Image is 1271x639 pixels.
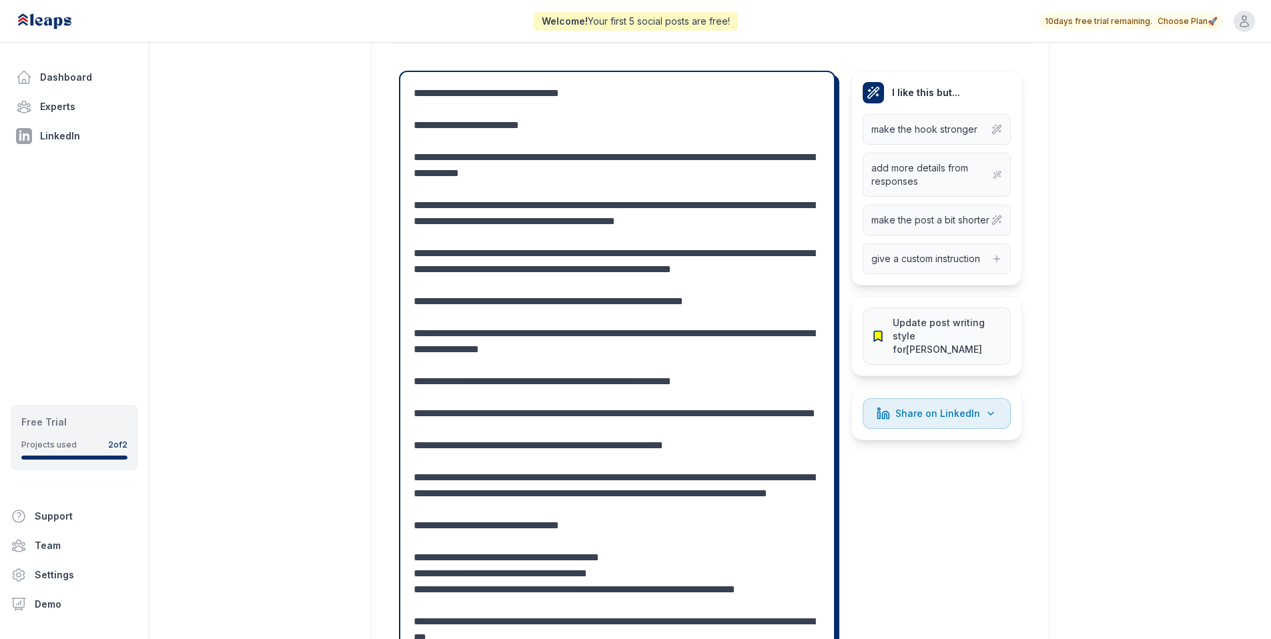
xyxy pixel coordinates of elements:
a: Settings [5,562,143,588]
span: 🚀 [1208,16,1218,27]
button: make the post a bit shorter [863,205,1011,235]
span: give a custom instruction [871,252,980,265]
span: Welcome! [542,15,588,27]
button: Update post writing style for[PERSON_NAME] [863,307,1011,365]
span: Update post writing style for [PERSON_NAME] [893,316,1002,356]
a: LinkedIn [11,123,138,149]
button: make the hook stronger [863,114,1011,145]
button: give a custom instruction [863,243,1011,274]
button: 10days free trial remaining.Choose Plan [1045,16,1218,27]
button: add more details from responses [863,153,1011,197]
a: Dashboard [11,64,138,91]
span: 10 days free trial remaining. [1045,16,1152,27]
h4: I like this but... [863,82,1011,103]
button: Support [5,503,133,530]
div: Free Trial [21,416,127,429]
span: add more details from responses [871,161,993,188]
div: Your first 5 social posts are free! [534,12,738,31]
a: Demo [5,591,143,618]
span: make the post a bit shorter [871,213,989,227]
div: 2 of 2 [108,440,127,450]
img: Leaps [16,7,101,36]
a: Experts [11,93,138,120]
span: make the hook stronger [871,123,977,136]
button: Share on LinkedIn [863,398,1011,429]
a: Team [5,532,143,559]
div: Projects used [21,440,77,450]
span: Share on LinkedIn [895,407,980,420]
